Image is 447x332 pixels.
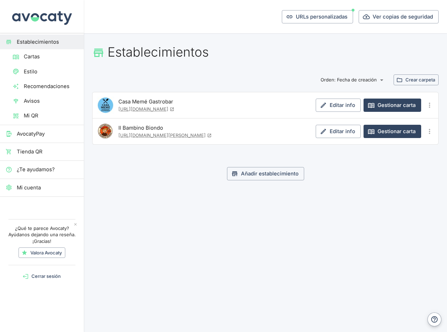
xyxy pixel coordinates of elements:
p: Casa Memé Gastrobar [118,98,174,106]
button: Añadir establecimiento [227,167,304,180]
button: URLs personalizadas [282,10,353,23]
a: Editar establecimiento [97,123,114,140]
button: Crear carpeta [394,74,439,85]
button: Más opciones [424,126,435,137]
h1: Establecimientos [92,44,439,60]
a: Editar establecimiento [97,96,114,114]
p: ¿Qué te parece Avocaty? Ayúdanos dejando una reseña. ¡Gracias! [7,225,77,245]
a: Gestionar carta [364,125,421,138]
span: Estilo [24,68,78,75]
button: Más opciones [424,100,435,111]
span: AvocatyPay [17,130,78,138]
a: Gestionar carta [364,99,421,112]
a: [URL][DOMAIN_NAME][PERSON_NAME] [118,132,212,138]
div: Orden [314,74,388,86]
span: Recomendaciones [24,82,78,90]
button: Cerrar sesión [3,271,81,282]
a: Editar info [316,125,361,138]
a: Editar info [316,99,361,112]
p: Il Bambino Biondo [118,124,212,132]
span: Establecimientos [17,38,78,46]
a: [URL][DOMAIN_NAME] [118,106,174,112]
img: Thumbnail [97,123,114,140]
span: Tienda QR [17,148,78,156]
button: Ayuda y contacto [427,312,441,326]
span: ¿Te ayudamos? [17,166,78,173]
span: Mi cuenta [17,184,78,192]
div: Fecha de creación [314,74,388,86]
button: Ver copias de seguridad [359,10,439,23]
img: Thumbnail [97,96,114,114]
span: Cartas [24,53,78,60]
a: Valora Avocaty [19,247,65,258]
span: Avisos [24,97,78,105]
span: Mi QR [24,112,78,120]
